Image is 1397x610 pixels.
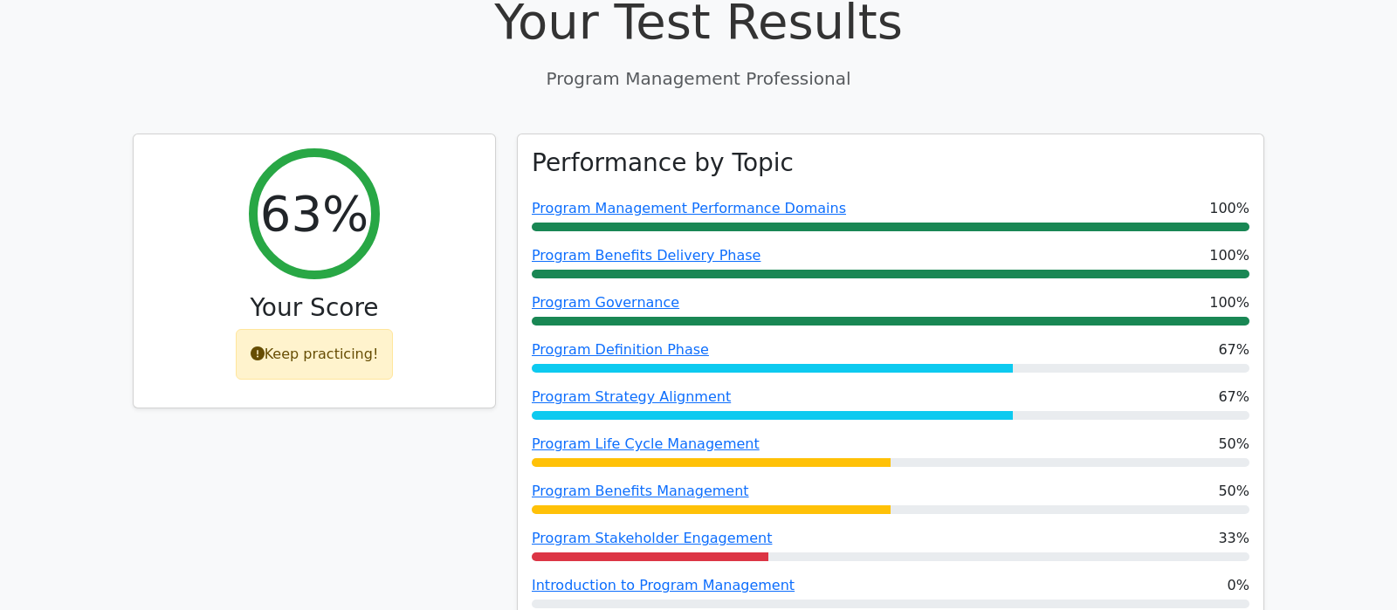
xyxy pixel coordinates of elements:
span: 50% [1218,481,1249,502]
a: Program Benefits Management [532,483,749,499]
a: Program Governance [532,294,679,311]
a: Program Stakeholder Engagement [532,530,772,546]
span: 100% [1209,198,1249,219]
a: Introduction to Program Management [532,577,795,593]
span: 0% [1228,575,1249,596]
a: Program Definition Phase [532,341,709,358]
span: 50% [1218,434,1249,455]
span: 100% [1209,245,1249,266]
p: Program Management Professional [133,65,1264,92]
h3: Performance by Topic [532,148,794,178]
span: 33% [1218,528,1249,549]
span: 67% [1218,387,1249,408]
a: Program Management Performance Domains [532,200,846,216]
div: Keep practicing! [236,329,394,380]
a: Program Strategy Alignment [532,388,731,405]
span: 67% [1218,339,1249,360]
span: 100% [1209,292,1249,313]
h3: Your Score [148,293,481,323]
h2: 63% [260,184,368,243]
a: Program Life Cycle Management [532,435,760,452]
a: Program Benefits Delivery Phase [532,247,760,264]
